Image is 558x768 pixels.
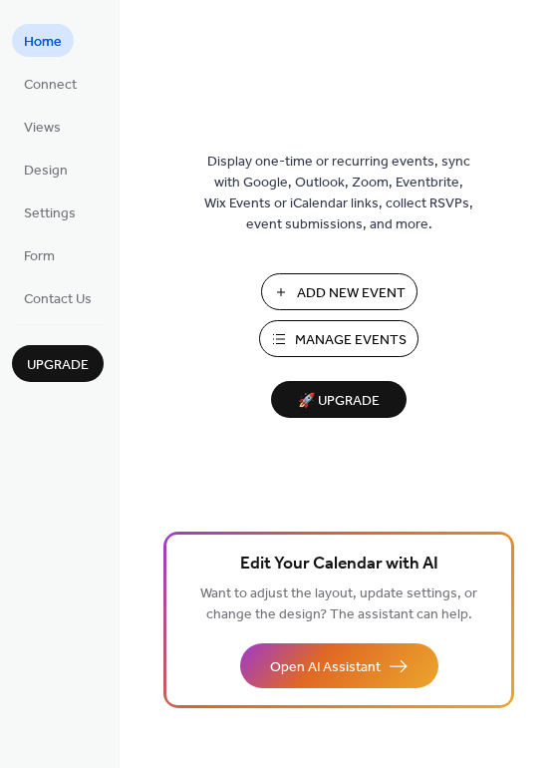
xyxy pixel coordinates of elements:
[200,580,477,628] span: Want to adjust the layout, update settings, or change the design? The assistant can help.
[295,330,407,351] span: Manage Events
[24,161,68,182] span: Design
[12,281,104,314] a: Contact Us
[204,152,473,235] span: Display one-time or recurring events, sync with Google, Outlook, Zoom, Eventbrite, Wix Events or ...
[261,273,418,310] button: Add New Event
[12,195,88,228] a: Settings
[12,153,80,186] a: Design
[270,657,381,678] span: Open AI Assistant
[24,246,55,267] span: Form
[240,643,438,688] button: Open AI Assistant
[24,32,62,53] span: Home
[24,118,61,139] span: Views
[259,320,418,357] button: Manage Events
[12,345,104,382] button: Upgrade
[12,238,67,271] a: Form
[24,75,77,96] span: Connect
[271,381,407,418] button: 🚀 Upgrade
[297,283,406,304] span: Add New Event
[283,388,395,415] span: 🚀 Upgrade
[12,110,73,143] a: Views
[27,355,89,376] span: Upgrade
[24,203,76,224] span: Settings
[240,551,438,578] span: Edit Your Calendar with AI
[12,24,74,57] a: Home
[12,67,89,100] a: Connect
[24,289,92,310] span: Contact Us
